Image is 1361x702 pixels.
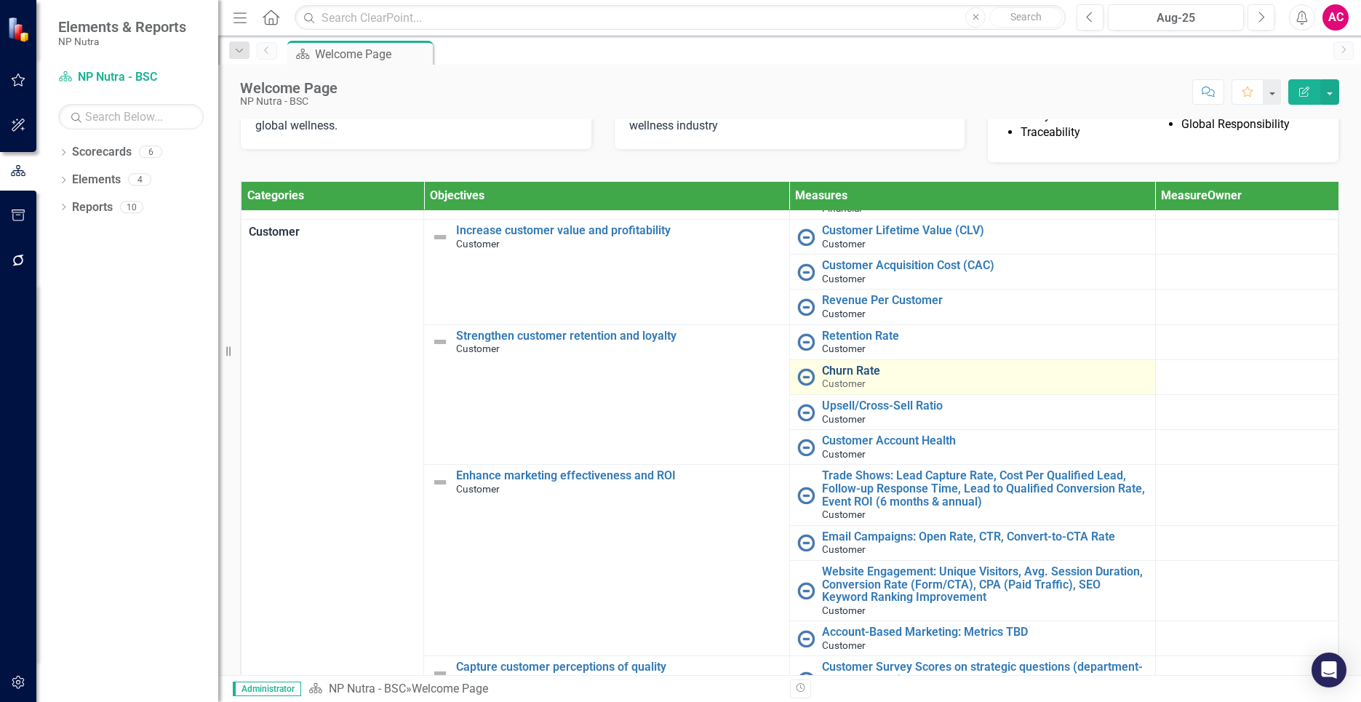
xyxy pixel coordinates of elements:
a: Revenue Per Customer [822,294,1148,307]
td: Double-Click to Edit [1155,430,1338,465]
img: Not Defined [431,228,449,246]
small: NP Nutra [58,36,186,47]
div: 4 [128,174,151,186]
div: NP Nutra - BSC [240,96,338,107]
a: NP Nutra - BSC [58,69,204,86]
div: Welcome Page [240,80,338,96]
img: No Information [797,582,815,599]
span: Customer [822,543,866,555]
img: No Information [797,439,815,456]
img: No Information [797,333,815,351]
td: Double-Click to Edit Right Click for Context Menu [789,324,1155,359]
img: Not Defined [431,333,449,351]
a: NP Nutra - BSC [329,682,406,695]
a: Reports [72,199,113,216]
td: Double-Click to Edit Right Click for Context Menu [789,525,1155,560]
span: Customer [822,308,866,319]
a: Customer Survey Scores on strategic questions (department-level feedback) [822,661,1148,686]
img: No Information [797,534,815,551]
button: Search [989,7,1062,28]
img: No Information [797,368,815,386]
div: 6 [139,146,162,159]
button: AC [1322,4,1349,31]
td: Double-Click to Edit Right Click for Context Menu [789,465,1155,525]
td: Double-Click to Edit Right Click for Context Menu [424,465,790,656]
a: Capture customer perceptions of quality [456,661,782,674]
img: No Information [797,298,815,316]
li: Traceability [1021,124,1160,141]
span: Customer [456,238,500,250]
td: Double-Click to Edit Right Click for Context Menu [789,394,1155,429]
input: Search Below... [58,104,204,129]
a: Elements [72,172,121,188]
a: Trade Shows: Lead Capture Rate, Cost Per Qualified Lead, Follow-up Response Time, Lead to Qualifi... [822,469,1148,508]
a: Customer Acquisition Cost (CAC) [822,259,1148,272]
img: ClearPoint Strategy [7,15,33,42]
a: Enhance marketing effectiveness and ROI [456,469,782,482]
div: Aug-25 [1113,9,1239,27]
span: Customer [822,639,866,651]
span: Customer [456,674,500,686]
a: Scorecards [72,144,132,161]
td: Double-Click to Edit [1155,621,1338,656]
td: Double-Click to Edit [1155,359,1338,394]
span: Customer [822,273,866,284]
td: Double-Click to Edit [1155,290,1338,324]
a: Customer Account Health [822,434,1148,447]
td: Double-Click to Edit Right Click for Context Menu [789,621,1155,656]
input: Search ClearPoint... [295,5,1066,31]
span: Customer [822,413,866,425]
span: Customer [822,448,866,460]
div: 10 [120,201,143,213]
td: Double-Click to Edit [1155,394,1338,429]
td: Double-Click to Edit Right Click for Context Menu [789,560,1155,621]
td: Double-Click to Edit Right Click for Context Menu [424,324,790,465]
span: Customer [249,224,416,241]
span: Customer [822,605,866,616]
span: Customer [456,483,500,495]
div: Open Intercom Messenger [1312,653,1346,687]
td: Double-Click to Edit [1155,324,1338,359]
img: No Information [797,487,815,504]
td: Double-Click to Edit [1155,560,1338,621]
td: Double-Click to Edit [1155,525,1338,560]
span: Customer [822,378,866,389]
img: No Information [797,263,815,281]
a: Churn Rate [822,364,1148,378]
img: Not Defined [431,665,449,682]
div: Welcome Page [412,682,488,695]
td: Double-Click to Edit Right Click for Context Menu [789,220,1155,255]
span: Customer [822,508,866,520]
span: Elements & Reports [58,18,186,36]
img: No Information [797,630,815,647]
li: Global Responsibility [1181,116,1320,133]
a: Email Campaigns: Open Rate, CTR, Convert-to-CTA Rate [822,530,1148,543]
div: » [308,681,779,698]
a: Website Engagement: Unique Visitors, Avg. Session Duration, Conversion Rate (Form/CTA), CPA (Paid... [822,565,1148,604]
td: Double-Click to Edit Right Click for Context Menu [789,359,1155,394]
td: Double-Click to Edit [1155,255,1338,290]
a: Increase customer value and profitability [456,224,782,237]
div: Welcome Page [315,45,429,63]
button: Aug-25 [1108,4,1244,31]
span: Customer [456,343,500,354]
img: Not Defined [431,474,449,491]
span: Administrator [233,682,301,696]
span: Customer [822,343,866,354]
a: Customer Lifetime Value (CLV) [822,224,1148,237]
a: Retention Rate [822,330,1148,343]
td: Double-Click to Edit [1155,465,1338,525]
td: Double-Click to Edit Right Click for Context Menu [789,290,1155,324]
a: Account-Based Marketing: Metrics TBD [822,626,1148,639]
a: Upsell/Cross-Sell Ratio [822,399,1148,412]
a: Strengthen customer retention and loyalty [456,330,782,343]
td: Double-Click to Edit Right Click for Context Menu [424,220,790,325]
td: Double-Click to Edit Right Click for Context Menu [789,430,1155,465]
img: No Information [797,228,815,246]
span: Customer [822,238,866,250]
td: Double-Click to Edit [1155,220,1338,255]
img: No Information [797,404,815,421]
img: No Information [797,671,815,689]
td: Double-Click to Edit Right Click for Context Menu [789,255,1155,290]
